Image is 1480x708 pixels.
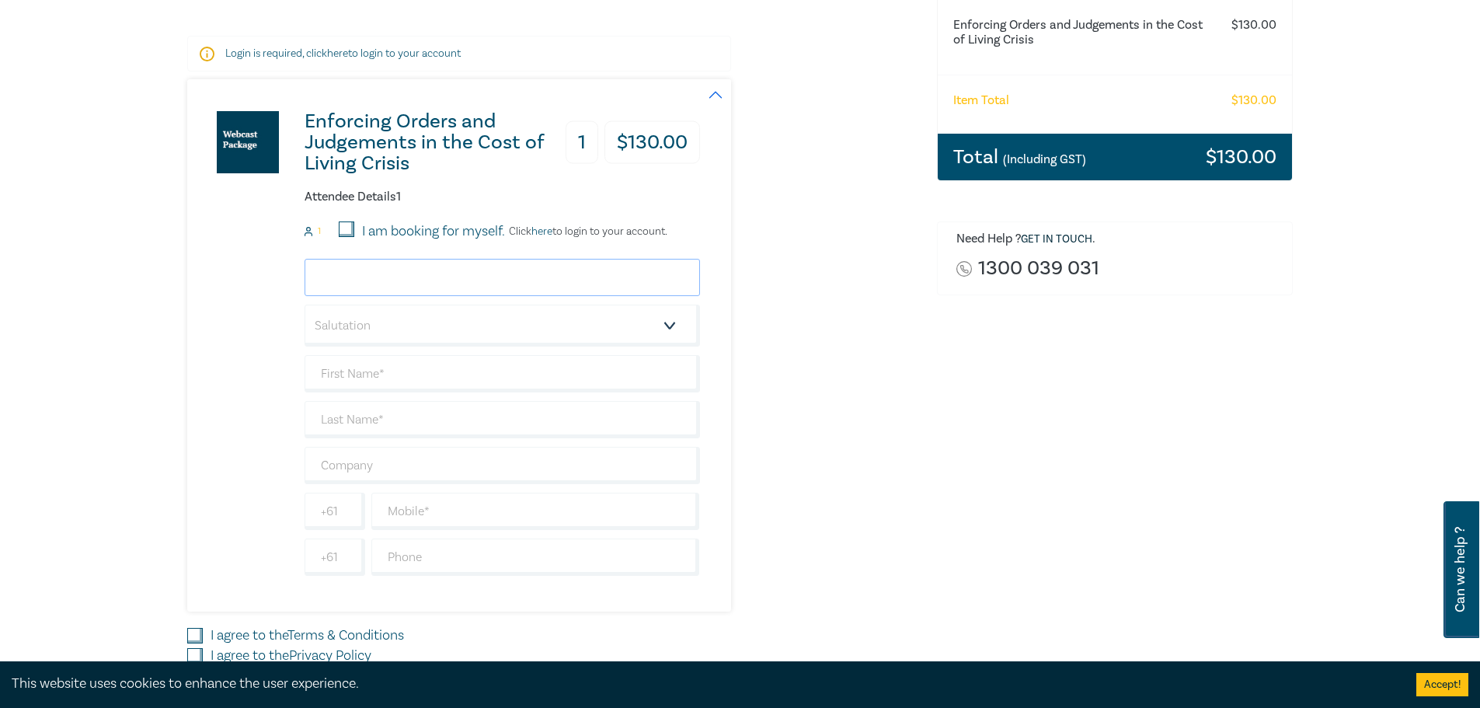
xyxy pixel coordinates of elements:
input: Phone [371,539,700,576]
h6: $ 130.00 [1231,18,1276,33]
a: Terms & Conditions [287,626,404,644]
h6: Attendee Details 1 [305,190,700,204]
label: I am booking for myself. [362,221,505,242]
label: I agree to the [211,626,404,646]
h3: Enforcing Orders and Judgements in the Cost of Living Crisis [305,111,560,174]
small: 1 [318,226,321,237]
input: Attendee Email* [305,259,700,296]
p: Click to login to your account. [505,225,667,238]
button: Accept cookies [1416,673,1468,696]
input: Last Name* [305,401,700,438]
h3: $ 130.00 [1206,147,1276,167]
input: Company [305,447,700,484]
small: (Including GST) [1003,152,1086,167]
h6: Enforcing Orders and Judgements in the Cost of Living Crisis [953,18,1215,47]
p: Login is required, click to login to your account [225,46,693,61]
a: Get in touch [1021,232,1092,246]
h6: Need Help ? . [956,232,1281,247]
input: +61 [305,539,365,576]
a: 1300 039 031 [978,258,1099,279]
h3: $ 130.00 [604,121,700,164]
div: This website uses cookies to enhance the user experience. [12,674,1393,694]
a: Privacy Policy [289,647,371,664]
span: Can we help ? [1453,511,1468,629]
label: I agree to the [211,646,371,666]
input: +61 [305,493,365,530]
img: Enforcing Orders and Judgements in the Cost of Living Crisis [217,111,279,173]
h3: Total [953,147,1086,167]
h6: Item Total [953,93,1009,108]
input: First Name* [305,355,700,392]
h6: $ 130.00 [1231,93,1276,108]
h3: 1 [566,121,598,164]
a: here [531,225,552,239]
a: here [327,47,348,61]
input: Mobile* [371,493,700,530]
